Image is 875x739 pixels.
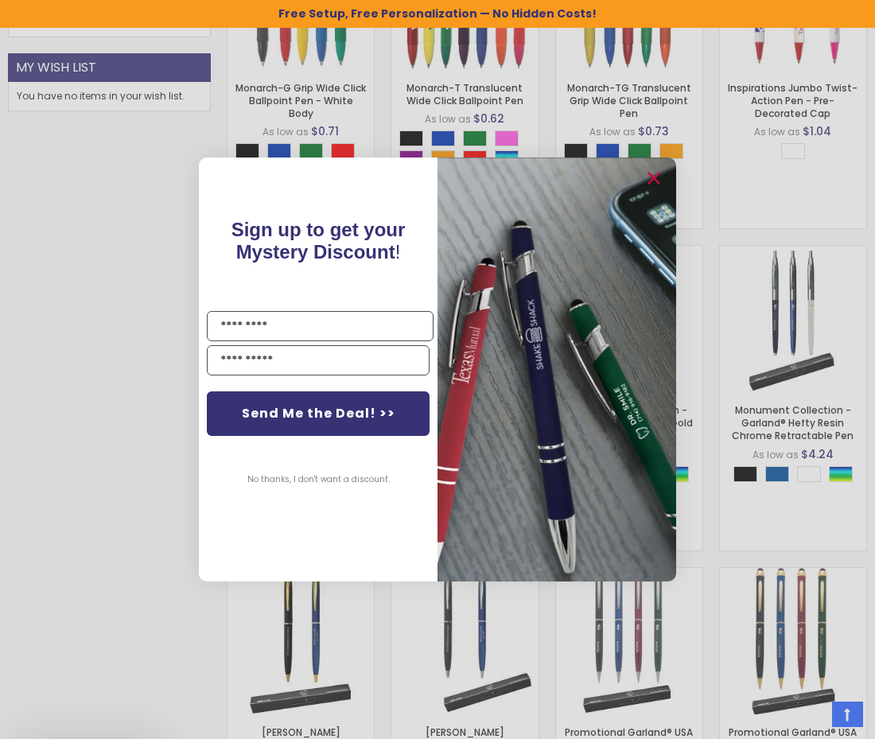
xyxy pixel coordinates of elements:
[231,219,406,263] span: Sign up to get your Mystery Discount
[239,460,398,500] button: No thanks, I don't want a discount.
[641,165,667,191] button: Close dialog
[207,391,430,436] button: Send Me the Deal! >>
[437,158,676,581] img: pop-up-image
[231,219,406,263] span: !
